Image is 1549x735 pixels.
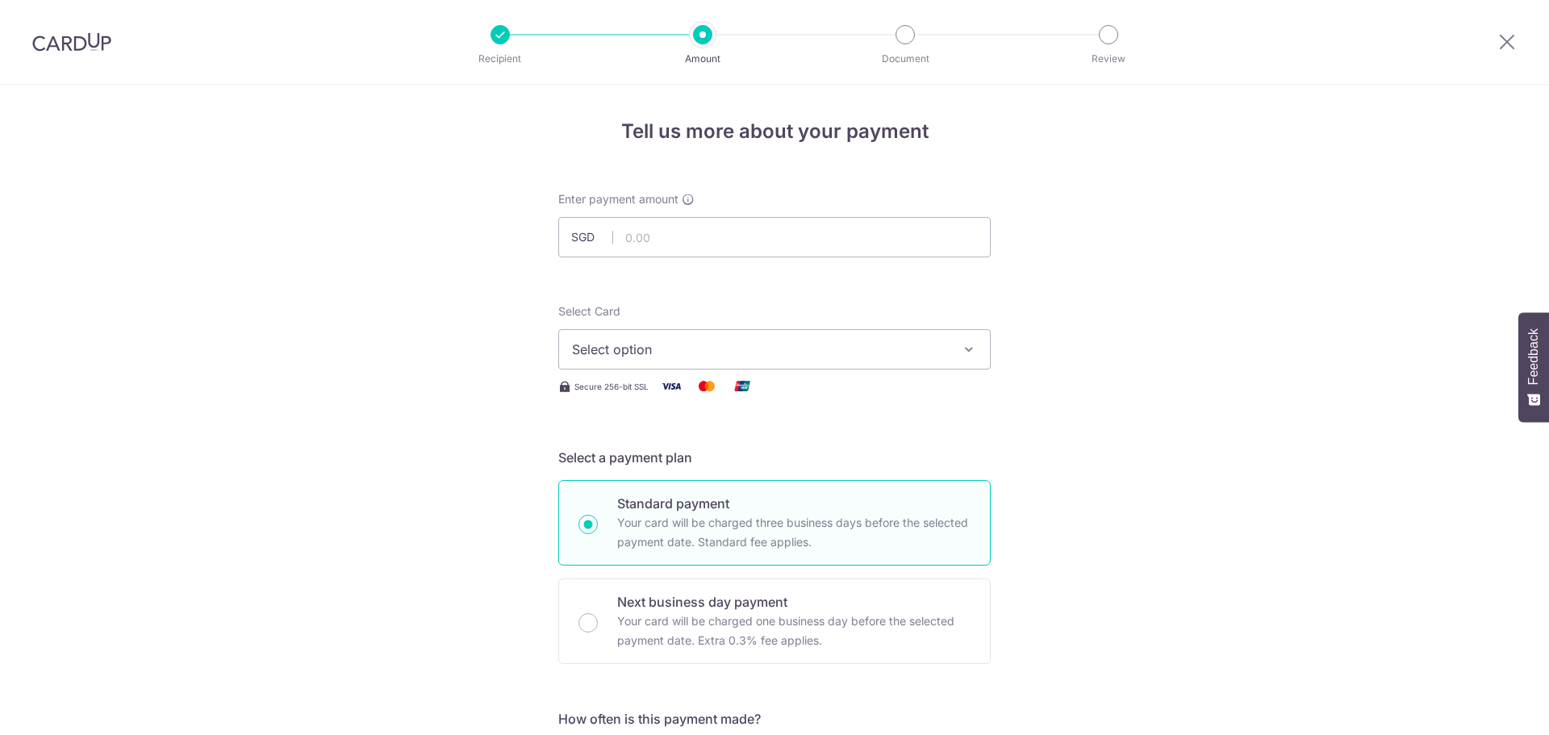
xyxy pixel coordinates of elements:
input: 0.00 [558,217,991,257]
span: SGD [571,229,613,245]
h4: Tell us more about your payment [558,117,991,146]
span: Feedback [1526,328,1541,385]
p: Document [845,51,965,67]
span: Secure 256-bit SSL [574,380,649,393]
h5: How often is this payment made? [558,709,991,729]
button: Select option [558,329,991,370]
p: Recipient [440,51,560,67]
p: Your card will be charged one business day before the selected payment date. Extra 0.3% fee applies. [617,612,971,650]
p: Review [1049,51,1168,67]
h5: Select a payment plan [558,448,991,467]
p: Standard payment [617,494,971,513]
span: Select option [572,340,948,359]
button: Feedback - Show survey [1518,312,1549,422]
img: Visa [655,376,687,396]
p: Amount [643,51,762,67]
img: CardUp [32,32,111,52]
span: Enter payment amount [558,191,678,207]
iframe: Opens a widget where you can find more information [1446,687,1533,727]
img: Union Pay [726,376,758,396]
p: Next business day payment [617,592,971,612]
img: Mastercard [691,376,723,396]
p: Your card will be charged three business days before the selected payment date. Standard fee appl... [617,513,971,552]
span: translation missing: en.payables.payment_networks.credit_card.summary.labels.select_card [558,304,620,318]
